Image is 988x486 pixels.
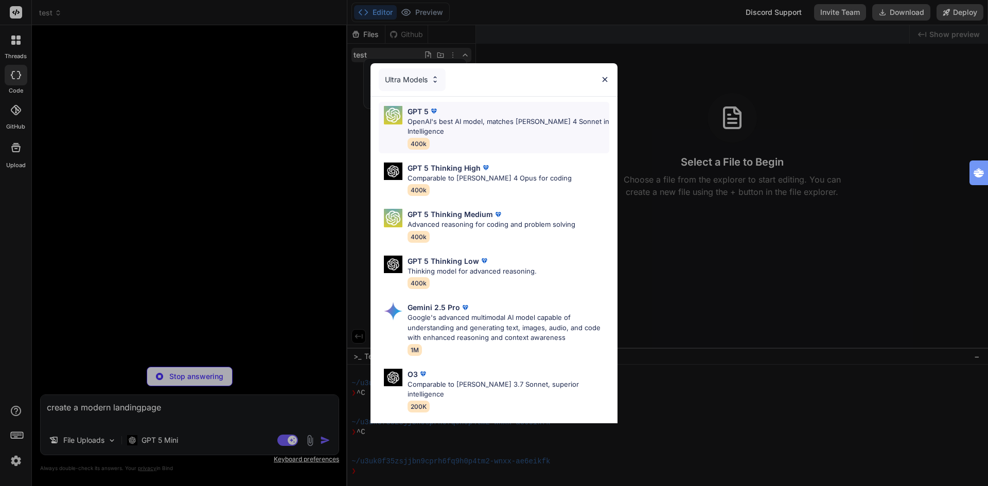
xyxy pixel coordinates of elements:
[418,369,428,379] img: premium
[408,220,575,230] p: Advanced reasoning for coding and problem solving
[408,173,572,184] p: Comparable to [PERSON_NAME] 4 Opus for coding
[408,369,418,380] p: O3
[408,256,479,266] p: GPT 5 Thinking Low
[384,369,402,387] img: Pick Models
[408,401,430,412] span: 200K
[431,75,439,84] img: Pick Models
[408,266,537,277] p: Thinking model for advanced reasoning.
[408,184,430,196] span: 400k
[460,302,470,313] img: premium
[384,106,402,124] img: Pick Models
[384,209,402,227] img: Pick Models
[379,68,446,91] div: Ultra Models
[408,163,481,173] p: GPT 5 Thinking High
[479,256,489,266] img: premium
[408,380,609,400] p: Comparable to [PERSON_NAME] 3.7 Sonnet, superior intelligence
[408,302,460,313] p: Gemini 2.5 Pro
[408,209,493,220] p: GPT 5 Thinking Medium
[408,313,609,343] p: Google's advanced multimodal AI model capable of understanding and generating text, images, audio...
[408,106,429,117] p: GPT 5
[408,231,430,243] span: 400k
[493,209,503,220] img: premium
[384,302,402,320] img: Pick Models
[408,117,609,137] p: OpenAI's best AI model, matches [PERSON_NAME] 4 Sonnet in Intelligence
[408,277,430,289] span: 400k
[384,256,402,274] img: Pick Models
[429,106,439,116] img: premium
[384,163,402,181] img: Pick Models
[408,138,430,150] span: 400k
[408,344,422,356] span: 1M
[481,163,491,173] img: premium
[601,75,609,84] img: close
